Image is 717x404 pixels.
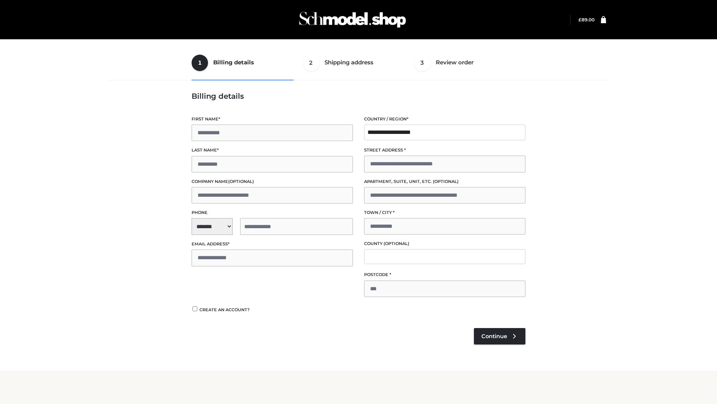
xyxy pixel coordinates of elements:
[578,17,581,22] span: £
[384,241,409,246] span: (optional)
[192,92,525,101] h3: Billing details
[578,17,595,22] a: £89.00
[578,17,595,22] bdi: 89.00
[364,240,525,247] label: County
[433,179,459,184] span: (optional)
[228,179,254,184] span: (optional)
[364,271,525,278] label: Postcode
[199,307,250,312] span: Create an account?
[192,209,353,216] label: Phone
[297,5,409,34] img: Schmodel Admin 964
[192,116,353,123] label: First name
[474,328,525,345] a: Continue
[364,209,525,216] label: Town / City
[481,333,507,340] span: Continue
[364,147,525,154] label: Street address
[192,306,198,311] input: Create an account?
[192,147,353,154] label: Last name
[192,241,353,248] label: Email address
[364,178,525,185] label: Apartment, suite, unit, etc.
[364,116,525,123] label: Country / Region
[192,178,353,185] label: Company name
